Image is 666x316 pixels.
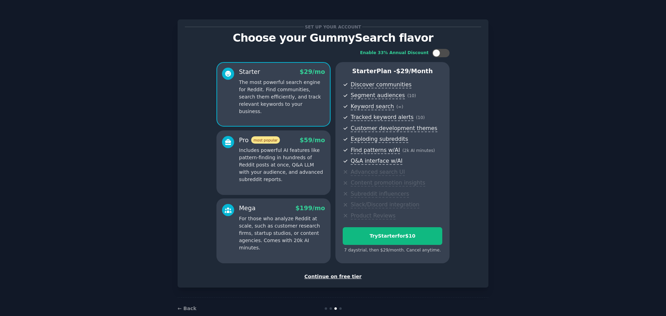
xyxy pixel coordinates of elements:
a: ← Back [178,306,196,311]
span: Set up your account [304,23,362,31]
span: Find patterns w/AI [351,147,400,154]
div: Enable 33% Annual Discount [360,50,429,56]
div: Try Starter for $10 [343,232,442,240]
div: Mega [239,204,256,213]
p: Includes powerful AI features like pattern-finding in hundreds of Reddit posts at once, Q&A LLM w... [239,147,325,183]
span: Advanced search UI [351,169,405,176]
p: The most powerful search engine for Reddit. Find communities, search them efficiently, and track ... [239,79,325,115]
span: Exploding subreddits [351,136,408,143]
span: Slack/Discord integration [351,201,419,208]
span: Keyword search [351,103,394,110]
span: Customer development themes [351,125,437,132]
span: Q&A interface w/AI [351,157,402,165]
span: Tracked keyword alerts [351,114,413,121]
div: Continue on free tier [185,273,481,280]
span: ( 2k AI minutes ) [402,148,435,153]
span: Subreddit influencers [351,190,409,198]
span: ( 10 ) [416,115,425,120]
button: TryStarterfor$10 [343,227,442,245]
span: Segment audiences [351,92,405,99]
span: ( ∞ ) [396,104,403,109]
span: $ 59 /mo [300,137,325,144]
p: Choose your GummySearch flavor [185,32,481,44]
span: $ 29 /mo [300,68,325,75]
span: most popular [251,136,280,144]
span: ( 10 ) [407,93,416,98]
span: Content promotion insights [351,179,425,187]
span: Discover communities [351,81,411,88]
div: Pro [239,136,280,145]
span: $ 199 /mo [296,205,325,212]
div: 7 days trial, then $ 29 /month . Cancel anytime. [343,247,442,254]
p: For those who analyze Reddit at scale, such as customer research firms, startup studios, or conte... [239,215,325,251]
span: Product Reviews [351,212,395,220]
p: Starter Plan - [343,67,442,76]
span: $ 29 /month [396,68,433,75]
div: Starter [239,68,260,76]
